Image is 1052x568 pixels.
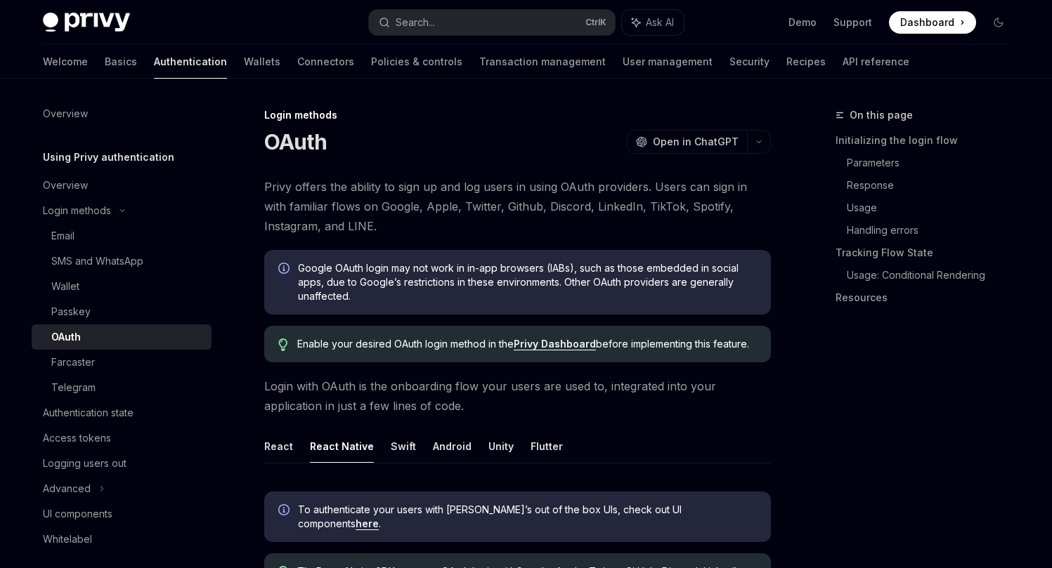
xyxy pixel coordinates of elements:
[278,504,292,518] svg: Info
[297,45,354,79] a: Connectors
[836,242,1021,264] a: Tracking Flow State
[786,45,826,79] a: Recipes
[987,11,1010,34] button: Toggle dark mode
[43,480,91,497] div: Advanced
[297,337,756,351] span: Enable your desired OAuth login method in the before implementing this feature.
[32,249,212,274] a: SMS and WhatsApp
[900,15,954,29] span: Dashboard
[32,350,212,375] a: Farcaster
[396,14,435,31] div: Search...
[847,152,1021,174] a: Parameters
[531,430,563,463] button: Flutter
[371,45,462,79] a: Policies & controls
[847,264,1021,286] a: Usage: Conditional Rendering
[729,45,769,79] a: Security
[32,451,212,476] a: Logging users out
[43,430,111,447] div: Access tokens
[788,15,817,29] a: Demo
[43,177,88,194] div: Overview
[623,45,713,79] a: User management
[433,430,472,463] button: Android
[43,13,130,32] img: dark logo
[585,17,606,28] span: Ctrl K
[32,324,212,350] a: OAuth
[244,45,280,79] a: Wallets
[43,506,112,522] div: UI components
[32,274,212,299] a: Wallet
[51,303,91,320] div: Passkey
[51,329,81,345] div: OAuth
[32,400,212,425] a: Authentication state
[847,219,1021,242] a: Handling errors
[356,517,379,530] a: here
[43,105,88,122] div: Overview
[32,527,212,552] a: Whitelabel
[32,223,212,249] a: Email
[51,278,79,295] div: Wallet
[32,299,212,324] a: Passkey
[627,130,747,154] button: Open in ChatGPT
[154,45,227,79] a: Authentication
[43,45,88,79] a: Welcome
[264,108,771,122] div: Login methods
[369,10,615,35] button: Search...CtrlK
[298,503,757,531] span: To authenticate your users with [PERSON_NAME]’s out of the box UIs, check out UI components .
[264,376,771,416] span: Login with OAuth is the onboarding flow your users are used to, integrated into your application ...
[43,404,134,421] div: Authentication state
[51,354,95,371] div: Farcaster
[32,425,212,451] a: Access tokens
[836,286,1021,309] a: Resources
[479,45,606,79] a: Transaction management
[514,338,596,350] a: Privy Dashboard
[32,375,212,400] a: Telegram
[298,261,757,303] span: Google OAuth login may not work in in-app browsers (IABs), such as those embedded in social apps,...
[278,263,292,277] svg: Info
[391,430,416,463] button: Swift
[836,129,1021,152] a: Initializing the login flow
[32,101,212,126] a: Overview
[43,149,174,166] h5: Using Privy authentication
[310,430,374,463] button: React Native
[843,45,909,79] a: API reference
[847,197,1021,219] a: Usage
[850,107,913,124] span: On this page
[51,227,74,244] div: Email
[488,430,514,463] button: Unity
[264,430,293,463] button: React
[105,45,137,79] a: Basics
[43,455,126,472] div: Logging users out
[833,15,872,29] a: Support
[278,338,288,351] svg: Tip
[653,135,739,149] span: Open in ChatGPT
[43,531,92,548] div: Whitelabel
[32,173,212,198] a: Overview
[847,174,1021,197] a: Response
[889,11,976,34] a: Dashboard
[264,129,327,154] h1: OAuth
[264,177,771,236] span: Privy offers the ability to sign up and log users in using OAuth providers. Users can sign in wit...
[32,501,212,527] a: UI components
[622,10,684,35] button: Ask AI
[51,253,143,270] div: SMS and WhatsApp
[51,379,96,396] div: Telegram
[43,202,111,219] div: Login methods
[646,15,674,29] span: Ask AI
